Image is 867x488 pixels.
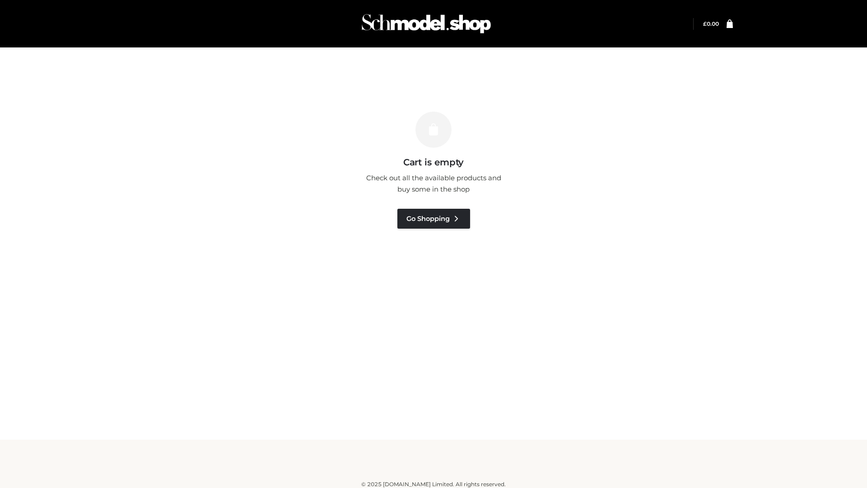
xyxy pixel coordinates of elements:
[359,6,494,42] img: Schmodel Admin 964
[703,20,719,27] bdi: 0.00
[154,157,713,168] h3: Cart is empty
[397,209,470,229] a: Go Shopping
[703,20,719,27] a: £0.00
[361,172,506,195] p: Check out all the available products and buy some in the shop
[703,20,707,27] span: £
